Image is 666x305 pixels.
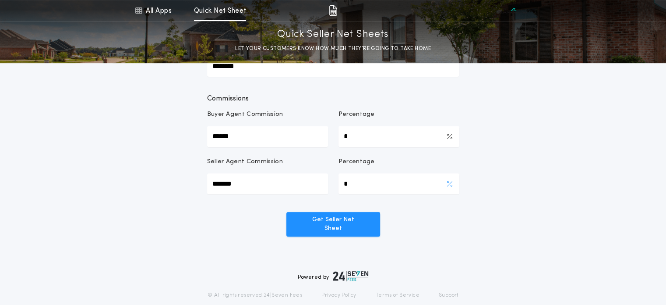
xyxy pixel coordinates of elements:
p: LET YOUR CUSTOMERS KNOW HOW MUCH THEY’RE GOING TO TAKE HOME [235,44,431,53]
p: © All rights reserved. 24|Seven Fees [208,292,302,299]
p: Quick Seller Net Sheets [277,28,389,42]
input: Percentage [338,126,459,147]
a: Privacy Policy [321,292,356,299]
img: vs-icon [498,6,529,15]
input: Percentage [338,173,459,194]
span: Commissions [207,93,459,104]
input: Buyer Agent Commission [207,126,328,147]
input: Seller Agent Commission [207,173,328,194]
div: Powered by [298,271,369,281]
button: Get Seller Net Sheet [286,212,380,237]
p: Percentage [338,110,375,119]
p: Seller Agent Commission [207,158,283,166]
img: logo [333,271,369,281]
img: img [329,5,337,16]
input: Existing Loan Payoff [207,56,459,77]
p: Buyer Agent Commission [207,110,283,119]
a: Terms of Service [376,292,419,299]
p: Percentage [338,158,375,166]
a: Support [439,292,458,299]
